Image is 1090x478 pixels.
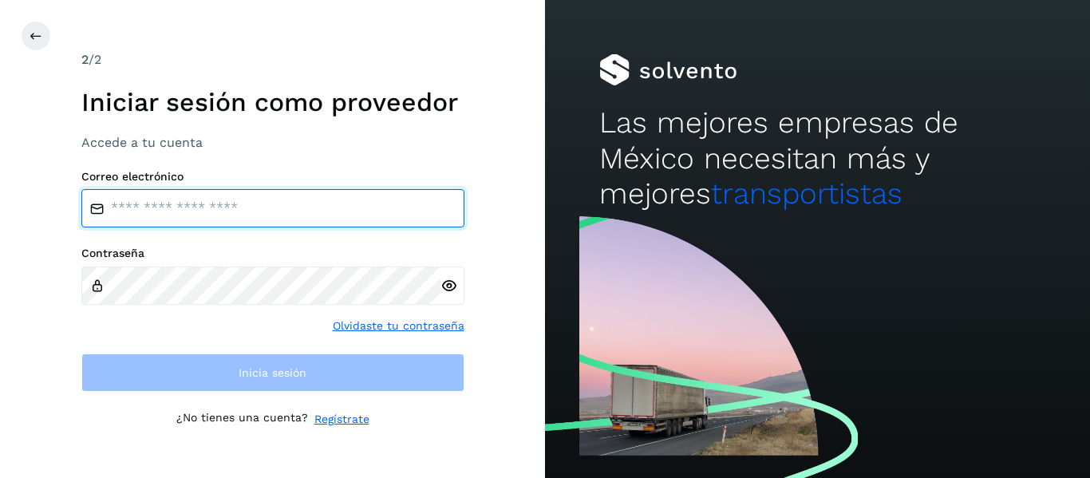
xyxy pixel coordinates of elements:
[711,176,902,211] span: transportistas
[81,135,464,150] h3: Accede a tu cuenta
[176,411,308,428] p: ¿No tienes una cuenta?
[333,318,464,334] a: Olvidaste tu contraseña
[81,50,464,69] div: /2
[314,411,369,428] a: Regístrate
[81,87,464,117] h1: Iniciar sesión como proveedor
[81,247,464,260] label: Contraseña
[599,105,1035,211] h2: Las mejores empresas de México necesitan más y mejores
[239,367,306,378] span: Inicia sesión
[81,170,464,184] label: Correo electrónico
[81,52,89,67] span: 2
[81,354,464,392] button: Inicia sesión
